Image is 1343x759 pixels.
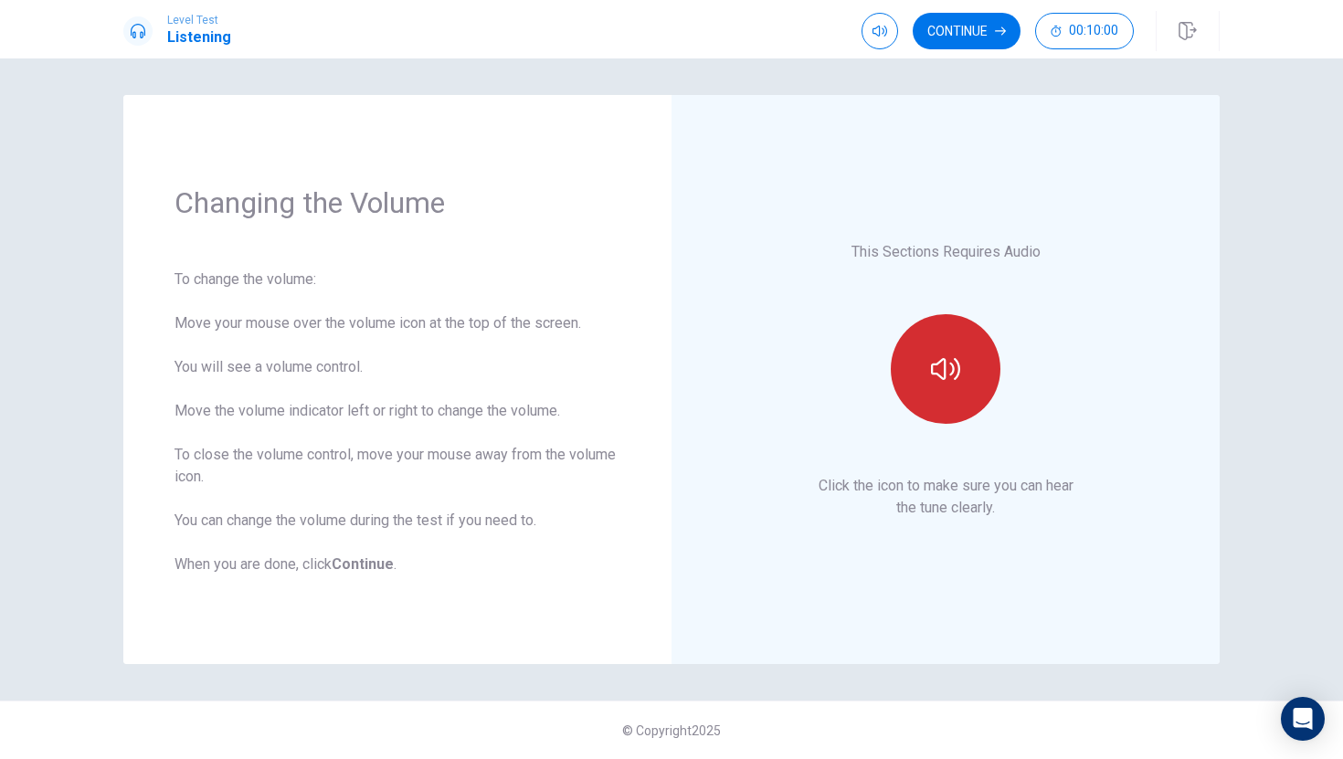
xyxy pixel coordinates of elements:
button: Continue [913,13,1020,49]
button: 00:10:00 [1035,13,1134,49]
b: Continue [332,555,394,573]
span: 00:10:00 [1069,24,1118,38]
p: This Sections Requires Audio [851,241,1041,263]
div: Open Intercom Messenger [1281,697,1325,741]
p: Click the icon to make sure you can hear the tune clearly. [819,475,1073,519]
span: © Copyright 2025 [622,723,721,738]
h1: Changing the Volume [174,184,620,221]
h1: Listening [167,26,231,48]
div: To change the volume: Move your mouse over the volume icon at the top of the screen. You will see... [174,269,620,575]
span: Level Test [167,14,231,26]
